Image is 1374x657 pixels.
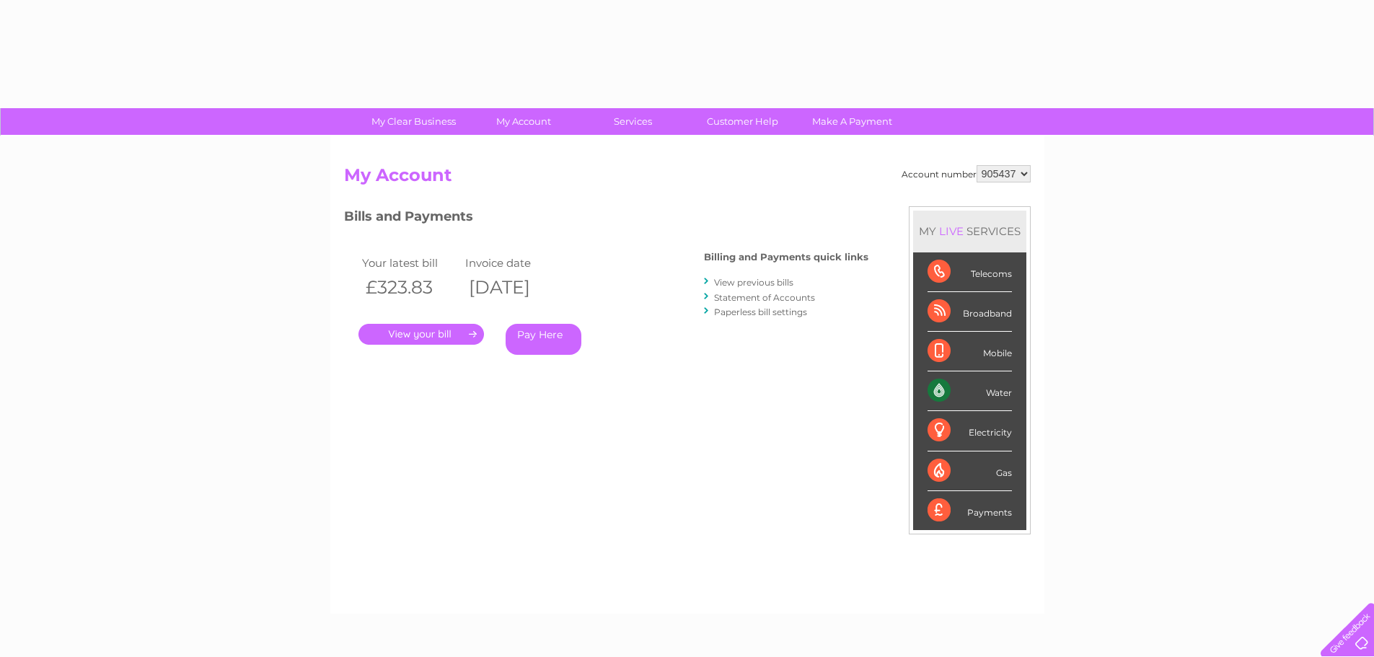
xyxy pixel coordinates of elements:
div: LIVE [936,224,966,238]
div: Account number [902,165,1031,182]
a: Statement of Accounts [714,292,815,303]
h3: Bills and Payments [344,206,868,232]
div: Telecoms [928,252,1012,292]
h4: Billing and Payments quick links [704,252,868,263]
div: Broadband [928,292,1012,332]
th: £323.83 [358,273,462,302]
div: Water [928,371,1012,411]
div: Electricity [928,411,1012,451]
div: Gas [928,451,1012,491]
a: Make A Payment [793,108,912,135]
a: Pay Here [506,324,581,355]
h2: My Account [344,165,1031,193]
a: My Account [464,108,583,135]
div: Payments [928,491,1012,530]
div: Mobile [928,332,1012,371]
div: MY SERVICES [913,211,1026,252]
a: Paperless bill settings [714,307,807,317]
a: . [358,324,484,345]
a: Customer Help [683,108,802,135]
td: Invoice date [462,253,565,273]
a: View previous bills [714,277,793,288]
a: Services [573,108,692,135]
td: Your latest bill [358,253,462,273]
th: [DATE] [462,273,565,302]
a: My Clear Business [354,108,473,135]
